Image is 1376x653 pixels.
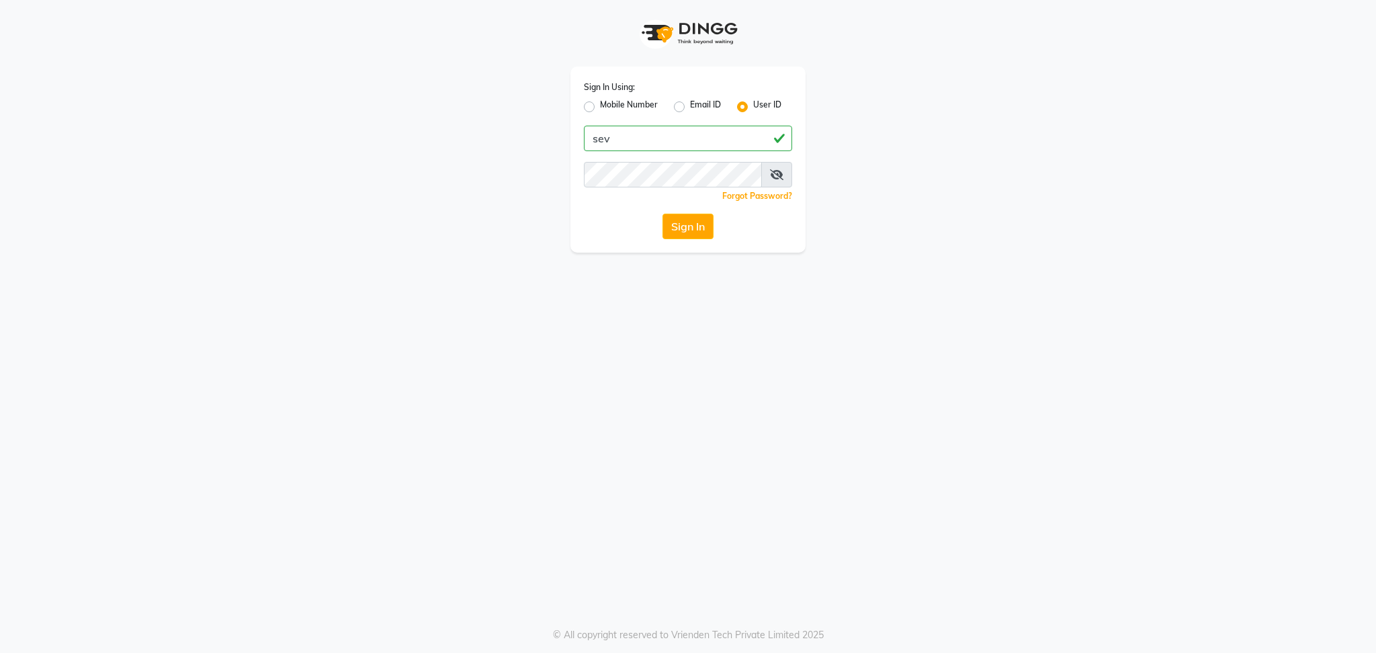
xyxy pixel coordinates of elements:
label: Email ID [690,99,721,115]
a: Forgot Password? [722,191,792,201]
label: Sign In Using: [584,81,635,93]
button: Sign In [662,214,714,239]
input: Username [584,162,762,187]
label: User ID [753,99,781,115]
input: Username [584,126,792,151]
label: Mobile Number [600,99,658,115]
img: logo1.svg [634,13,742,53]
